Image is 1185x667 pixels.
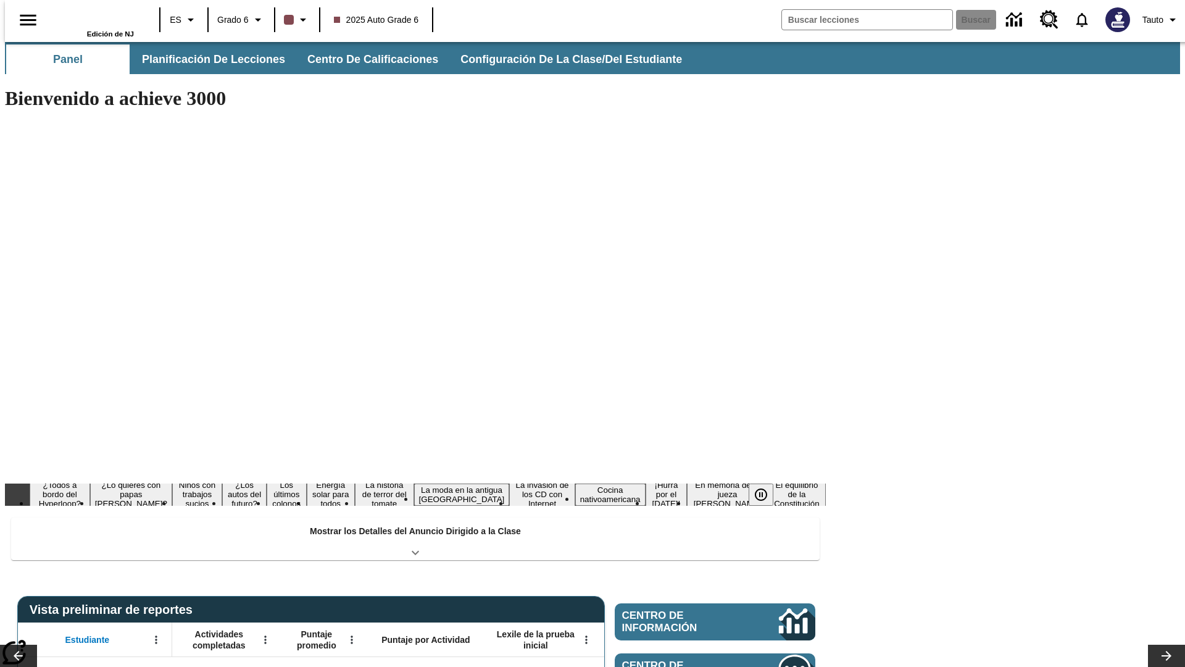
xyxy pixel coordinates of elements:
button: Diapositiva 8 La moda en la antigua Roma [414,484,510,506]
span: Vista preliminar de reportes [30,603,199,617]
button: Panel [6,44,130,74]
button: Configuración de la clase/del estudiante [451,44,692,74]
button: Diapositiva 2 ¿Lo quieres con papas fritas? [90,479,172,510]
button: Abrir el menú lateral [10,2,46,38]
button: Diapositiva 7 La historia de terror del tomate [355,479,414,510]
span: Grado 6 [217,14,249,27]
button: Diapositiva 9 La invasión de los CD con Internet [509,479,575,510]
span: Puntaje promedio [287,629,346,651]
span: 2025 Auto Grade 6 [334,14,419,27]
button: Diapositiva 11 ¡Hurra por el Día de la Constitución! [646,479,688,510]
button: Diapositiva 13 El equilibrio de la Constitución [768,479,826,510]
button: Escoja un nuevo avatar [1098,4,1137,36]
button: Planificación de lecciones [132,44,295,74]
button: Abrir menú [256,631,275,649]
button: Diapositiva 12 En memoria de la jueza O'Connor [687,479,767,510]
button: Diapositiva 5 Los últimos colonos [267,479,306,510]
button: Perfil/Configuración [1137,9,1185,31]
span: Actividades completadas [178,629,260,651]
div: Subbarra de navegación [5,42,1180,74]
a: Portada [54,6,134,30]
button: Abrir menú [577,631,596,649]
button: Abrir menú [343,631,361,649]
button: Lenguaje: ES, Selecciona un idioma [164,9,204,31]
button: Pausar [749,484,773,506]
button: Carrusel de lecciones, seguir [1148,645,1185,667]
button: Diapositiva 1 ¿Todos a bordo del Hyperloop? [30,479,90,510]
p: Mostrar los Detalles del Anuncio Dirigido a la Clase [310,525,521,538]
button: Abrir menú [147,631,165,649]
span: Configuración de la clase/del estudiante [460,52,682,67]
div: Portada [54,4,134,38]
span: Panel [53,52,83,67]
div: Subbarra de navegación [5,44,693,74]
button: Diapositiva 6 Energía solar para todos [307,479,355,510]
span: Lexile de la prueba inicial [491,629,581,651]
span: Planificación de lecciones [142,52,285,67]
span: Centro de calificaciones [307,52,438,67]
span: Tauto [1142,14,1163,27]
input: Buscar campo [782,10,952,30]
div: Mostrar los Detalles del Anuncio Dirigido a la Clase [11,518,820,560]
button: Grado: Grado 6, Elige un grado [212,9,270,31]
a: Centro de información [615,603,815,640]
button: Diapositiva 10 Cocina nativoamericana [575,484,646,506]
button: Centro de calificaciones [297,44,448,74]
button: Diapositiva 4 ¿Los autos del futuro? [222,479,267,510]
a: Centro de información [999,3,1033,37]
a: Notificaciones [1066,4,1098,36]
button: El color de la clase es café oscuro. Cambiar el color de la clase. [279,9,315,31]
div: Pausar [749,484,786,506]
h1: Bienvenido a achieve 3000 [5,87,826,110]
a: Centro de recursos, Se abrirá en una pestaña nueva. [1033,3,1066,36]
span: Edición de NJ [87,30,134,38]
span: ES [170,14,181,27]
span: Puntaje por Actividad [381,634,470,645]
span: Estudiante [65,634,110,645]
img: Avatar [1105,7,1130,32]
span: Centro de información [622,610,738,634]
button: Diapositiva 3 Niños con trabajos sucios [172,479,222,510]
